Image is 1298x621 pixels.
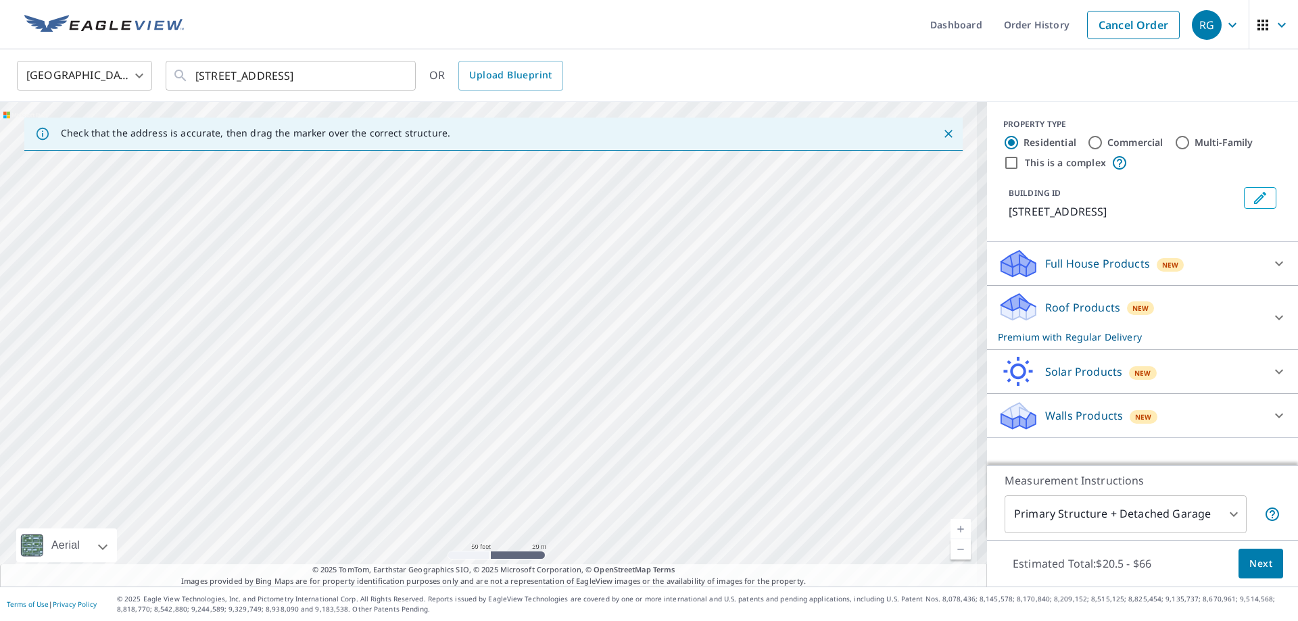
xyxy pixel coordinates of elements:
span: New [1134,368,1151,378]
div: Primary Structure + Detached Garage [1005,495,1247,533]
a: Terms [653,564,675,574]
div: Full House ProductsNew [998,247,1287,280]
p: Full House Products [1045,255,1150,272]
span: New [1135,412,1152,422]
a: Current Level 19, Zoom Out [951,539,971,560]
div: OR [429,61,563,91]
p: Roof Products [1045,299,1120,316]
p: Solar Products [1045,364,1122,380]
label: Multi-Family [1195,136,1253,149]
span: New [1132,303,1149,314]
input: Search by address or latitude-longitude [195,57,388,95]
button: Close [940,125,957,143]
div: [GEOGRAPHIC_DATA] [17,57,152,95]
div: Aerial [16,528,117,562]
p: Estimated Total: $20.5 - $66 [1002,549,1162,578]
span: © 2025 TomTom, Earthstar Geographics SIO, © 2025 Microsoft Corporation, © [312,564,675,576]
a: OpenStreetMap [594,564,650,574]
span: Next [1249,555,1272,572]
img: EV Logo [24,15,184,35]
div: Walls ProductsNew [998,399,1287,432]
p: Measurement Instructions [1005,472,1280,489]
p: Check that the address is accurate, then drag the marker over the correct structure. [61,127,450,139]
div: Aerial [47,528,84,562]
label: Residential [1024,136,1076,149]
a: Upload Blueprint [458,61,562,91]
span: New [1162,259,1179,270]
a: Cancel Order [1087,11,1180,39]
button: Edit building 1 [1244,187,1276,209]
div: RG [1192,10,1222,40]
div: Solar ProductsNew [998,355,1287,388]
p: Premium with Regular Delivery [998,330,1263,344]
span: Your report will include the primary structure and a detached garage if one exists. [1264,506,1280,522]
label: This is a complex [1025,156,1106,170]
p: © 2025 Eagle View Technologies, Inc. and Pictometry International Corp. All Rights Reserved. Repo... [117,594,1291,614]
a: Current Level 19, Zoom In [951,519,971,539]
p: [STREET_ADDRESS] [1009,203,1239,220]
div: PROPERTY TYPE [1003,118,1282,130]
a: Terms of Use [7,599,49,609]
label: Commercial [1107,136,1163,149]
p: | [7,600,97,608]
a: Privacy Policy [53,599,97,609]
p: Walls Products [1045,407,1123,424]
div: Roof ProductsNewPremium with Regular Delivery [998,291,1287,344]
p: BUILDING ID [1009,187,1061,199]
span: Upload Blueprint [469,67,552,84]
button: Next [1239,549,1283,579]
